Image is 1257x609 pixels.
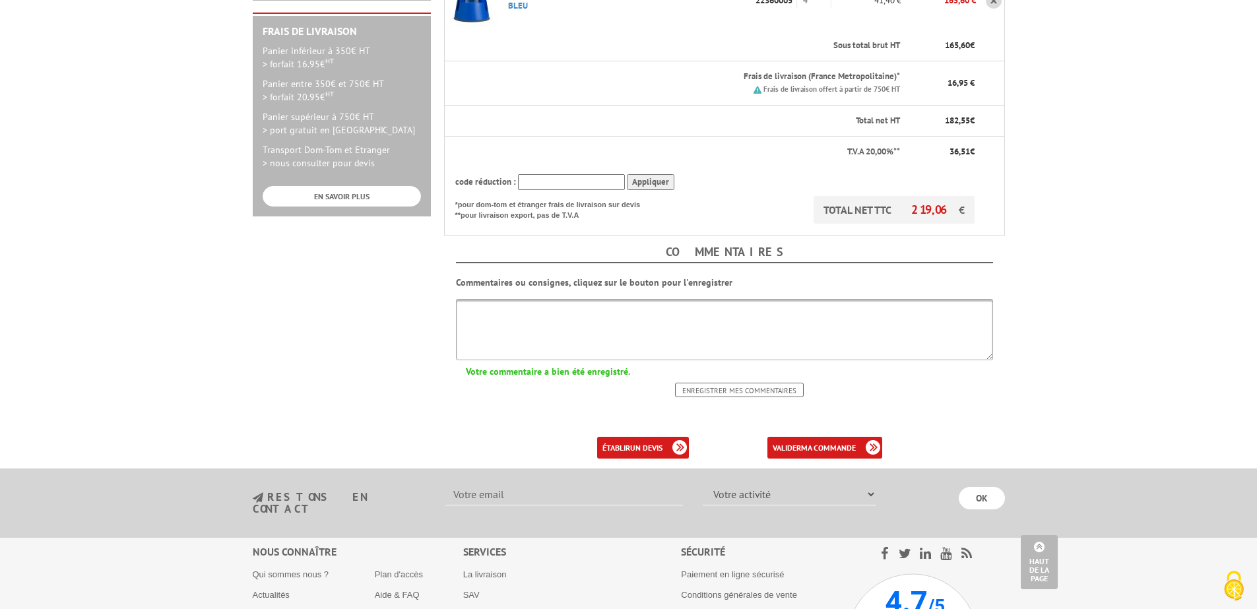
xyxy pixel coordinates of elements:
div: Services [463,544,682,560]
span: > forfait 20.95€ [263,91,334,103]
p: Panier inférieur à 350€ HT [263,44,421,71]
th: Sous total brut HT [498,30,902,61]
span: 36,51 [950,146,970,157]
h2: Frais de Livraison [263,26,421,38]
a: Paiement en ligne sécurisé [681,569,784,579]
a: Haut de la page [1021,535,1058,589]
p: Total net HT [455,115,901,127]
b: un devis [630,443,662,453]
p: TOTAL NET TTC € [814,196,975,224]
a: La livraison [463,569,507,579]
span: 16,95 € [948,77,975,88]
input: Votre email [445,483,683,505]
p: *pour dom-tom et étranger frais de livraison sur devis **pour livraison export, pas de T.V.A [455,196,653,220]
span: > nous consulter pour devis [263,157,375,169]
sup: HT [325,56,334,65]
a: Qui sommes nous ? [253,569,329,579]
a: Actualités [253,590,290,600]
sup: HT [325,89,334,98]
span: code réduction : [455,176,516,187]
h3: restons en contact [253,492,426,515]
b: Commentaires ou consignes, cliquez sur le bouton pour l'enregistrer [456,276,732,288]
p: Panier supérieur à 750€ HT [263,110,421,137]
img: Cookies (fenêtre modale) [1217,569,1250,602]
a: Plan d'accès [375,569,423,579]
small: Frais de livraison offert à partir de 750€ HT [763,84,900,94]
img: picto.png [754,86,761,94]
a: validerma commande [767,437,882,459]
a: EN SAVOIR PLUS [263,186,421,207]
p: € [912,115,975,127]
img: newsletter.jpg [253,492,263,503]
h4: Commentaires [456,242,993,263]
p: Panier entre 350€ et 750€ HT [263,77,421,104]
p: Frais de livraison (France Metropolitaine)* [508,71,901,83]
a: Aide & FAQ [375,590,420,600]
a: établirun devis [597,437,689,459]
p: Transport Dom-Tom et Etranger [263,143,421,170]
a: SAV [463,590,480,600]
button: Cookies (fenêtre modale) [1211,564,1257,609]
p: € [912,40,975,52]
b: Votre commentaire a bien été enregistré. [466,366,630,377]
input: Appliquer [627,174,674,191]
span: 165,60 [945,40,970,51]
span: > forfait 16.95€ [263,58,334,70]
span: > port gratuit en [GEOGRAPHIC_DATA] [263,124,415,136]
div: Sécurité [681,544,847,560]
div: Nous connaître [253,544,463,560]
input: Enregistrer mes commentaires [675,383,804,397]
p: T.V.A 20,00%** [455,146,901,158]
a: Conditions générales de vente [681,590,797,600]
input: OK [959,487,1005,509]
span: 182,55 [945,115,970,126]
span: 219,06 [911,202,959,217]
p: € [912,146,975,158]
b: ma commande [801,443,856,453]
